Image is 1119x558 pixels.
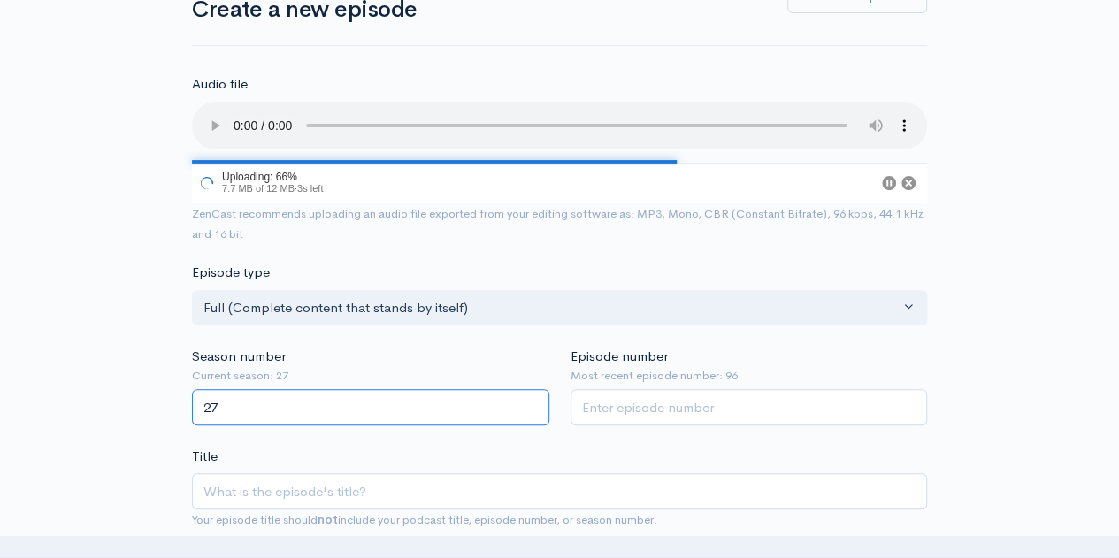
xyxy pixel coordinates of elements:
small: Your episode title should include your podcast title, episode number, or season number. [192,512,657,527]
button: Cancel [901,176,916,190]
input: Enter season number for this episode [192,389,549,425]
div: 66% [192,163,677,164]
button: Full (Complete content that stands by itself) [192,290,927,326]
label: Title [192,447,218,467]
input: What is the episode's title? [192,473,927,509]
small: ZenCast recommends uploading an audio file exported from your editing software as: MP3, Mono, CBR... [192,206,924,241]
div: Full (Complete content that stands by itself) [203,298,900,318]
label: Episode type [192,263,270,283]
span: 7.7 MB of 12 MB · 3s left [222,183,323,194]
label: Audio file [192,74,248,95]
small: Current season: 27 [192,367,549,385]
input: Enter episode number [571,389,928,425]
strong: not [318,512,338,527]
label: Season number [192,347,286,367]
div: Uploading: 66% [222,172,323,182]
button: Pause [882,176,896,190]
small: Most recent episode number: 96 [571,367,928,385]
label: Episode number [571,347,668,367]
div: Uploading [192,163,326,203]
